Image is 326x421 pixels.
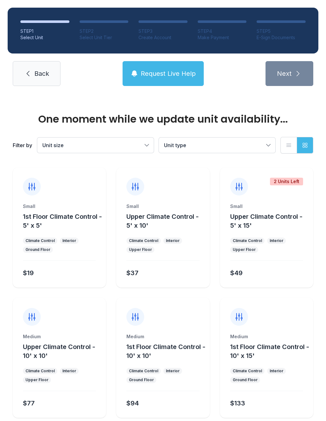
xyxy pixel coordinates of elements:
[270,368,283,374] div: Interior
[233,368,262,374] div: Climate Control
[129,247,152,252] div: Upper Floor
[20,34,69,41] div: Select Unit
[126,399,139,408] div: $94
[126,212,207,230] button: Upper Climate Control - 5' x 10'
[42,142,64,148] span: Unit size
[23,333,96,340] div: Medium
[62,368,76,374] div: Interior
[230,203,303,210] div: Small
[25,238,55,243] div: Climate Control
[80,34,129,41] div: Select Unit Tier
[257,34,306,41] div: E-Sign Documents
[230,343,309,360] span: 1st Floor Climate Control - 10' x 15'
[23,203,96,210] div: Small
[233,247,256,252] div: Upper Floor
[23,399,35,408] div: $77
[230,212,311,230] button: Upper Climate Control - 5' x 15'
[126,203,199,210] div: Small
[80,28,129,34] div: STEP 2
[138,28,188,34] div: STEP 3
[20,28,69,34] div: STEP 1
[13,141,32,149] div: Filter by
[62,238,76,243] div: Interior
[141,69,196,78] span: Request Live Help
[13,114,313,124] div: One moment while we update unit availability...
[23,268,34,277] div: $19
[129,368,158,374] div: Climate Control
[166,368,180,374] div: Interior
[37,138,154,153] button: Unit size
[126,343,205,360] span: 1st Floor Climate Control - 10' x 10'
[270,238,283,243] div: Interior
[230,342,311,360] button: 1st Floor Climate Control - 10' x 15'
[164,142,186,148] span: Unit type
[129,377,154,382] div: Ground Floor
[230,399,245,408] div: $133
[277,69,292,78] span: Next
[23,343,95,360] span: Upper Climate Control - 10' x 10'
[126,333,199,340] div: Medium
[198,28,247,34] div: STEP 4
[270,178,303,185] div: 2 Units Left
[23,213,102,229] span: 1st Floor Climate Control - 5' x 5'
[25,368,55,374] div: Climate Control
[233,377,258,382] div: Ground Floor
[126,268,138,277] div: $37
[230,333,303,340] div: Medium
[23,212,103,230] button: 1st Floor Climate Control - 5' x 5'
[34,69,49,78] span: Back
[230,213,302,229] span: Upper Climate Control - 5' x 15'
[198,34,247,41] div: Make Payment
[166,238,180,243] div: Interior
[25,377,48,382] div: Upper Floor
[138,34,188,41] div: Create Account
[129,238,158,243] div: Climate Control
[126,342,207,360] button: 1st Floor Climate Control - 10' x 10'
[159,138,275,153] button: Unit type
[257,28,306,34] div: STEP 5
[23,342,103,360] button: Upper Climate Control - 10' x 10'
[126,213,199,229] span: Upper Climate Control - 5' x 10'
[25,247,50,252] div: Ground Floor
[230,268,243,277] div: $49
[233,238,262,243] div: Climate Control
